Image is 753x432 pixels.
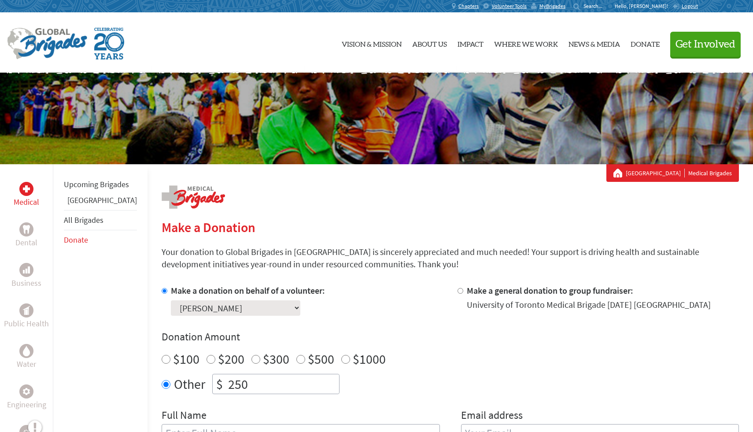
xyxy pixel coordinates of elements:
img: Global Brigades Logo [7,28,87,59]
span: Logout [682,3,698,9]
label: Email address [461,408,523,424]
a: Logout [672,3,698,10]
li: Greece [64,194,137,210]
img: Dental [23,225,30,233]
div: Business [19,263,33,277]
label: $300 [263,351,289,367]
a: Donate [64,235,88,245]
a: Public HealthPublic Health [4,303,49,330]
div: Public Health [19,303,33,318]
img: logo-medical.png [162,185,225,209]
span: Get Involved [675,39,735,50]
div: $ [213,374,226,394]
label: $500 [308,351,334,367]
span: Volunteer Tools [492,3,527,10]
a: MedicalMedical [14,182,39,208]
img: Public Health [23,306,30,315]
a: [GEOGRAPHIC_DATA] [626,169,685,177]
h4: Donation Amount [162,330,739,344]
span: Chapters [458,3,479,10]
h2: Make a Donation [162,219,739,235]
p: Engineering [7,399,46,411]
label: $1000 [353,351,386,367]
div: Medical Brigades [613,169,732,177]
img: Engineering [23,388,30,395]
a: Upcoming Brigades [64,179,129,189]
a: News & Media [568,20,620,66]
img: Water [23,346,30,356]
li: Upcoming Brigades [64,175,137,194]
p: Public Health [4,318,49,330]
span: MyBrigades [539,3,565,10]
a: Vision & Mission [342,20,402,66]
p: Medical [14,196,39,208]
a: WaterWater [17,344,36,370]
a: About Us [412,20,447,66]
a: BusinessBusiness [11,263,41,289]
div: Dental [19,222,33,236]
a: DentalDental [15,222,37,249]
img: Global Brigades Celebrating 20 Years [94,28,124,59]
label: Make a general donation to group fundraiser: [467,285,633,296]
div: Engineering [19,384,33,399]
label: Make a donation on behalf of a volunteer: [171,285,325,296]
a: [GEOGRAPHIC_DATA] [67,195,137,205]
p: Business [11,277,41,289]
p: Dental [15,236,37,249]
div: Medical [19,182,33,196]
a: Donate [631,20,660,66]
p: Hello, [PERSON_NAME]! [615,3,672,10]
img: Medical [23,185,30,192]
input: Enter Amount [226,374,339,394]
li: Donate [64,230,137,250]
p: Your donation to Global Brigades in [GEOGRAPHIC_DATA] is sincerely appreciated and much needed! Y... [162,246,739,270]
a: Where We Work [494,20,558,66]
label: Other [174,374,205,394]
label: $100 [173,351,199,367]
p: Water [17,358,36,370]
div: Water [19,344,33,358]
li: All Brigades [64,210,137,230]
label: $200 [218,351,244,367]
a: Impact [458,20,484,66]
button: Get Involved [670,32,741,57]
a: EngineeringEngineering [7,384,46,411]
label: Full Name [162,408,207,424]
img: Business [23,266,30,273]
a: All Brigades [64,215,103,225]
div: University of Toronto Medical Brigade [DATE] [GEOGRAPHIC_DATA] [467,299,711,311]
input: Search... [583,3,609,9]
